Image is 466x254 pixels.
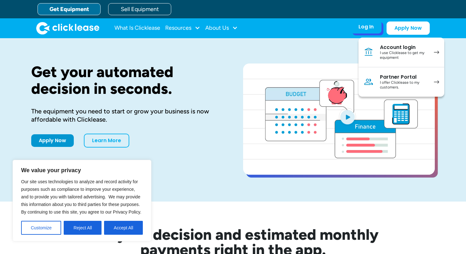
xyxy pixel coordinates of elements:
a: Sell Equipment [108,3,171,15]
div: About Us [205,22,238,34]
button: Accept All [104,221,143,235]
div: We value your privacy [13,160,151,241]
button: Customize [21,221,61,235]
div: Resources [165,22,200,34]
div: Log In [358,24,374,30]
button: Reject All [64,221,102,235]
a: open lightbox [243,63,435,175]
nav: Log In [358,38,444,97]
a: Learn More [84,134,129,148]
a: Partner PortalI offer Clicklease to my customers. [358,67,444,97]
p: We value your privacy [21,166,143,174]
a: Apply Now [387,21,430,35]
div: I offer Clicklease to my customers. [380,80,428,90]
a: home [36,22,99,34]
img: Person icon [364,77,374,87]
a: What Is Clicklease [114,22,160,34]
div: The equipment you need to start or grow your business is now affordable with Clicklease. [31,107,223,124]
img: arrow [434,80,439,84]
h1: Get your automated decision in seconds. [31,63,223,97]
div: I use Clicklease to get my equipment [380,51,428,60]
a: Get Equipment [38,3,101,15]
img: Clicklease logo [36,22,99,34]
img: arrow [434,51,439,54]
img: Bank icon [364,47,374,57]
span: Our site uses technologies to analyze and record activity for purposes such as compliance to impr... [21,179,141,215]
div: Account login [380,44,428,51]
a: Account loginI use Clicklease to get my equipment [358,38,444,67]
img: Blue play button logo on a light blue circular background [339,108,356,126]
a: Apply Now [31,134,74,147]
div: Partner Portal [380,74,428,80]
